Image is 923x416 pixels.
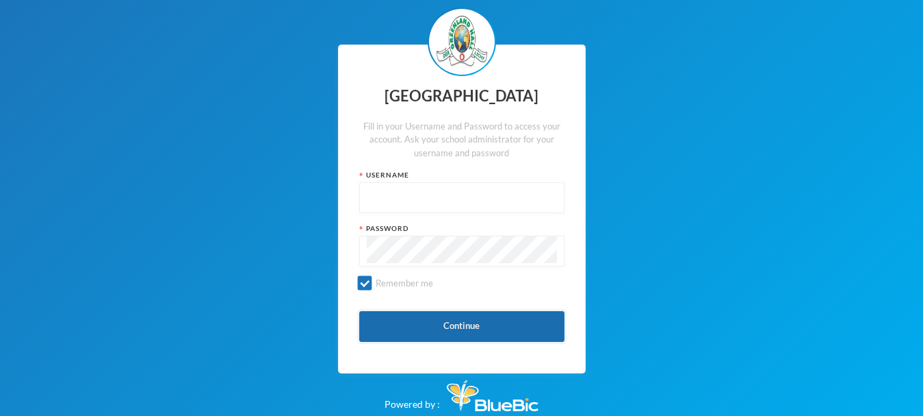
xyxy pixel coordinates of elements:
div: Username [359,170,564,180]
div: [GEOGRAPHIC_DATA] [359,83,564,110]
span: Remember me [370,278,439,289]
div: Powered by : [385,374,538,411]
button: Continue [359,311,564,342]
div: Fill in your Username and Password to access your account. Ask your school administrator for your... [359,120,564,160]
img: Bluebic [447,380,538,411]
div: Password [359,223,564,234]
